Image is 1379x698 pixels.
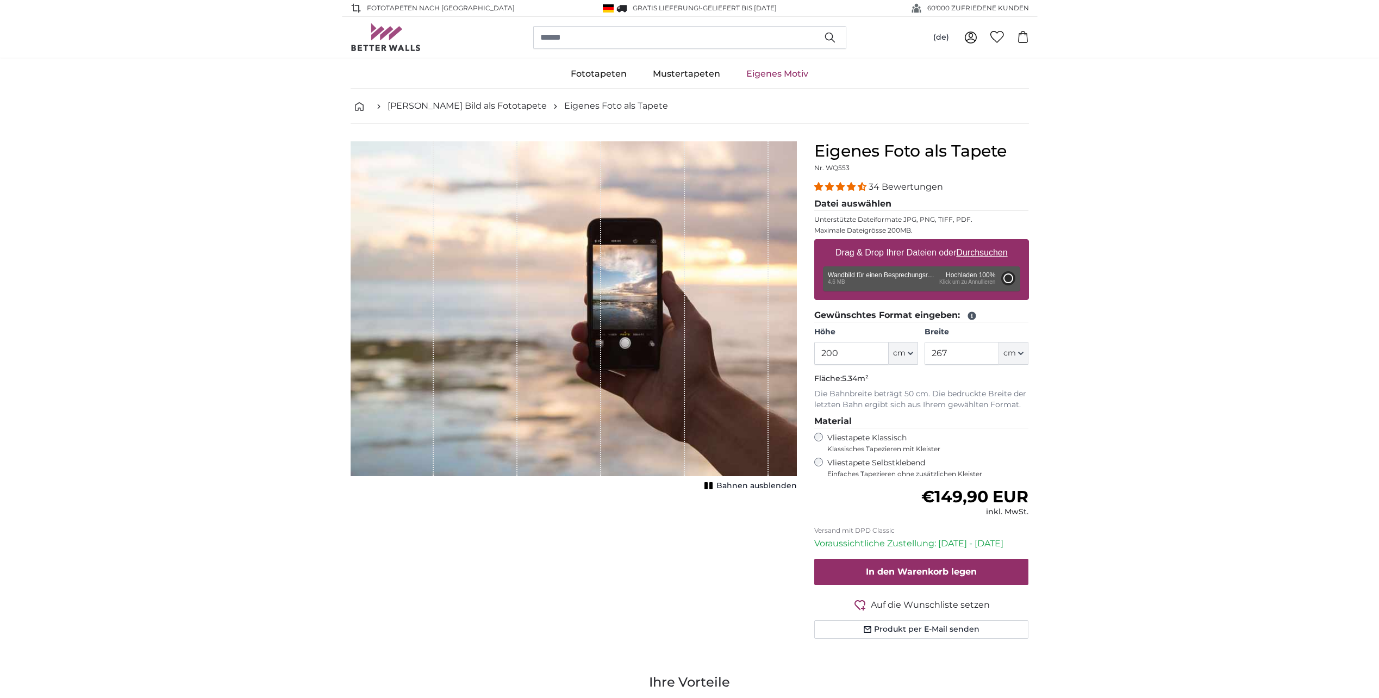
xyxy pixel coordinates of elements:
[869,182,943,192] span: 34 Bewertungen
[814,197,1029,211] legend: Datei auswählen
[814,620,1029,639] button: Produkt per E-Mail senden
[925,327,1028,338] label: Breite
[814,598,1029,612] button: Auf die Wunschliste setzen
[733,60,821,88] a: Eigenes Motiv
[814,327,918,338] label: Höhe
[927,3,1029,13] span: 60'000 ZUFRIEDENE KUNDEN
[814,537,1029,550] p: Voraussichtliche Zustellung: [DATE] - [DATE]
[814,415,1029,428] legend: Material
[842,373,869,383] span: 5.34m²
[564,99,668,113] a: Eigenes Foto als Tapete
[925,28,958,47] button: (de)
[558,60,640,88] a: Fototapeten
[703,4,777,12] span: Geliefert bis [DATE]
[893,348,906,359] span: cm
[814,373,1029,384] p: Fläche:
[814,141,1029,161] h1: Eigenes Foto als Tapete
[831,242,1012,264] label: Drag & Drop Ihrer Dateien oder
[814,215,1029,224] p: Unterstützte Dateiformate JPG, PNG, TIFF, PDF.
[921,507,1028,518] div: inkl. MwSt.
[388,99,547,113] a: [PERSON_NAME] Bild als Fototapete
[814,389,1029,410] p: Die Bahnbreite beträgt 50 cm. Die bedruckte Breite der letzten Bahn ergibt sich aus Ihrem gewählt...
[814,226,1029,235] p: Maximale Dateigrösse 200MB.
[633,4,700,12] span: GRATIS Lieferung!
[351,141,797,494] div: 1 of 1
[814,164,850,172] span: Nr. WQ553
[814,559,1029,585] button: In den Warenkorb legen
[889,342,918,365] button: cm
[351,89,1029,124] nav: breadcrumbs
[700,4,777,12] span: -
[603,4,614,13] img: Deutschland
[814,526,1029,535] p: Versand mit DPD Classic
[1003,348,1016,359] span: cm
[827,470,1029,478] span: Einfaches Tapezieren ohne zusätzlichen Kleister
[814,309,1029,322] legend: Gewünschtes Format eingeben:
[999,342,1028,365] button: cm
[827,445,1020,453] span: Klassisches Tapezieren mit Kleister
[871,599,990,612] span: Auf die Wunschliste setzen
[956,248,1007,257] u: Durchsuchen
[921,487,1028,507] span: €149,90 EUR
[716,481,797,491] span: Bahnen ausblenden
[827,458,1029,478] label: Vliestapete Selbstklebend
[367,3,515,13] span: Fototapeten nach [GEOGRAPHIC_DATA]
[827,433,1020,453] label: Vliestapete Klassisch
[351,674,1029,691] h3: Ihre Vorteile
[866,566,977,577] span: In den Warenkorb legen
[701,478,797,494] button: Bahnen ausblenden
[351,23,421,51] img: Betterwalls
[640,60,733,88] a: Mustertapeten
[814,182,869,192] span: 4.32 stars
